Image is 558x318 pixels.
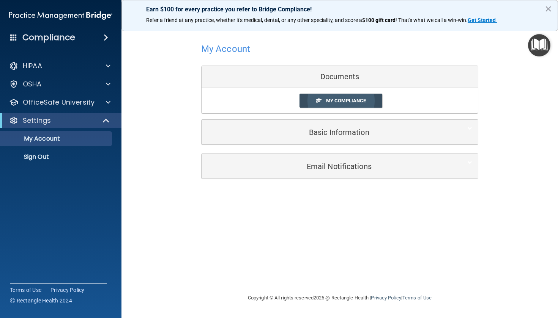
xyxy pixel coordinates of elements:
[201,44,250,54] h4: My Account
[9,116,110,125] a: Settings
[396,17,468,23] span: ! That's what we call a win-win.
[402,295,432,301] a: Terms of Use
[22,32,75,43] h4: Compliance
[23,116,51,125] p: Settings
[202,66,478,88] div: Documents
[10,297,72,304] span: Ⓒ Rectangle Health 2024
[9,8,112,23] img: PMB logo
[5,135,109,143] p: My Account
[362,17,396,23] strong: $100 gift card
[545,3,552,15] button: Close
[326,98,366,103] span: My Compliance
[23,61,42,70] p: HIPAA
[207,124,472,141] a: Basic Information
[5,153,109,161] p: Sign Out
[207,128,449,136] h5: Basic Information
[207,162,449,171] h5: Email Notifications
[201,286,478,310] div: Copyright © All rights reserved 2025 @ Rectangle Health | |
[207,158,472,175] a: Email Notifications
[528,34,550,56] button: Open Resource Center
[23,98,95,107] p: OfficeSafe University
[50,286,85,294] a: Privacy Policy
[371,295,401,301] a: Privacy Policy
[9,80,110,89] a: OSHA
[9,61,110,70] a: HIPAA
[146,6,533,13] p: Earn $100 for every practice you refer to Bridge Compliance!
[468,17,496,23] strong: Get Started
[146,17,362,23] span: Refer a friend at any practice, whether it's medical, dental, or any other speciality, and score a
[468,17,497,23] a: Get Started
[23,80,42,89] p: OSHA
[10,286,41,294] a: Terms of Use
[9,98,110,107] a: OfficeSafe University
